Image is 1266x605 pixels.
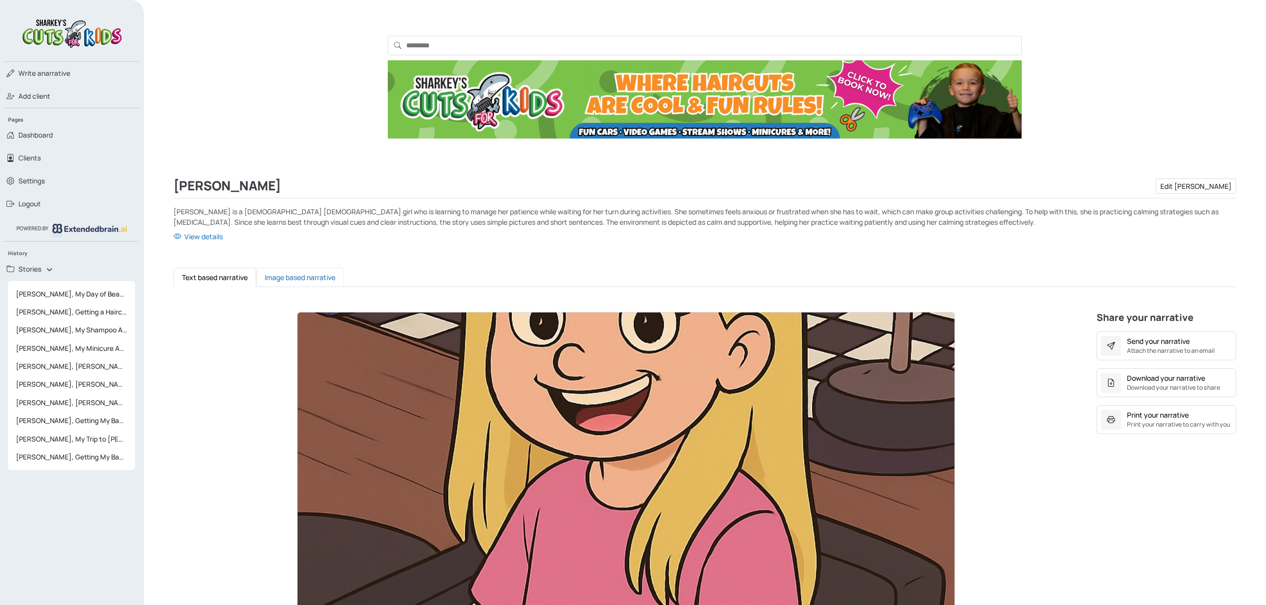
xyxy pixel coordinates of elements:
span: [PERSON_NAME], Getting My Bangs Trimmed at [PERSON_NAME] [12,448,131,466]
img: logo [19,16,124,49]
a: [PERSON_NAME], [PERSON_NAME]'s Minicure Adventure at [PERSON_NAME] [8,357,135,375]
span: [PERSON_NAME], My Minicure Adventure at [PERSON_NAME] [12,339,131,357]
span: [PERSON_NAME], My Trip to [PERSON_NAME] for a Bang Trim [12,430,131,448]
img: logo [52,224,127,237]
img: Ad Banner [388,60,1022,139]
small: Print your narrative to carry with you [1127,420,1230,429]
span: Settings [18,176,45,186]
a: [PERSON_NAME], [PERSON_NAME]’s Day of Beauty at [PERSON_NAME] [8,394,135,412]
span: Write a [18,69,41,78]
span: Clients [18,153,41,163]
span: [PERSON_NAME], Getting a Haircut at [PERSON_NAME] [12,303,131,321]
button: Image based narrative [256,268,344,287]
small: Download your narrative to share [1127,383,1220,392]
a: [PERSON_NAME], My Day of Beauty at [PERSON_NAME] [8,285,135,303]
span: [PERSON_NAME], [PERSON_NAME]'s Minicure Adventure at [PERSON_NAME] [12,357,131,375]
a: Edit [PERSON_NAME] [1156,178,1236,194]
button: Text based narrative [173,268,256,287]
div: Send your narrative [1127,336,1190,346]
button: Send your narrativeAttach the narrative to an email [1097,331,1236,360]
div: Download your narrative [1127,373,1205,383]
small: Attach the narrative to an email [1127,346,1215,355]
div: Print your narrative [1127,410,1189,420]
a: [PERSON_NAME], My Trip to [PERSON_NAME] for a Bang Trim [8,430,135,448]
span: Stories [18,264,41,274]
span: Add client [18,91,50,101]
span: narrative [18,68,70,78]
a: [PERSON_NAME], Getting a Haircut at [PERSON_NAME] [8,303,135,321]
span: [PERSON_NAME], My Day of Beauty at [PERSON_NAME] [12,285,131,303]
p: [PERSON_NAME] is a [DEMOGRAPHIC_DATA] [DEMOGRAPHIC_DATA] girl who is learning to manage her patie... [173,206,1236,227]
span: Dashboard [18,130,53,140]
a: [PERSON_NAME], My Minicure Adventure at [PERSON_NAME] [8,339,135,357]
span: [PERSON_NAME], My Shampoo Adventure at [PERSON_NAME] [12,321,131,339]
button: Print your narrativePrint your narrative to carry with you [1097,405,1236,434]
a: [PERSON_NAME], Getting My Bangs Trimmed at [PERSON_NAME] [8,448,135,466]
span: [PERSON_NAME], Getting My Bangs Trimmed at [PERSON_NAME] [12,412,131,430]
button: Download your narrativeDownload your narrative to share [1097,368,1236,397]
a: [PERSON_NAME], [PERSON_NAME]'s Minicure Adventure at [PERSON_NAME] [8,375,135,393]
a: [PERSON_NAME], My Shampoo Adventure at [PERSON_NAME] [8,321,135,339]
a: [PERSON_NAME], Getting My Bangs Trimmed at [PERSON_NAME] [8,412,135,430]
span: [PERSON_NAME], [PERSON_NAME]’s Day of Beauty at [PERSON_NAME] [12,394,131,412]
h4: Share your narrative [1097,312,1236,327]
span: [PERSON_NAME], [PERSON_NAME]'s Minicure Adventure at [PERSON_NAME] [12,375,131,393]
div: [PERSON_NAME] [173,178,1236,194]
span: Logout [18,199,41,209]
a: View details [173,231,1236,242]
